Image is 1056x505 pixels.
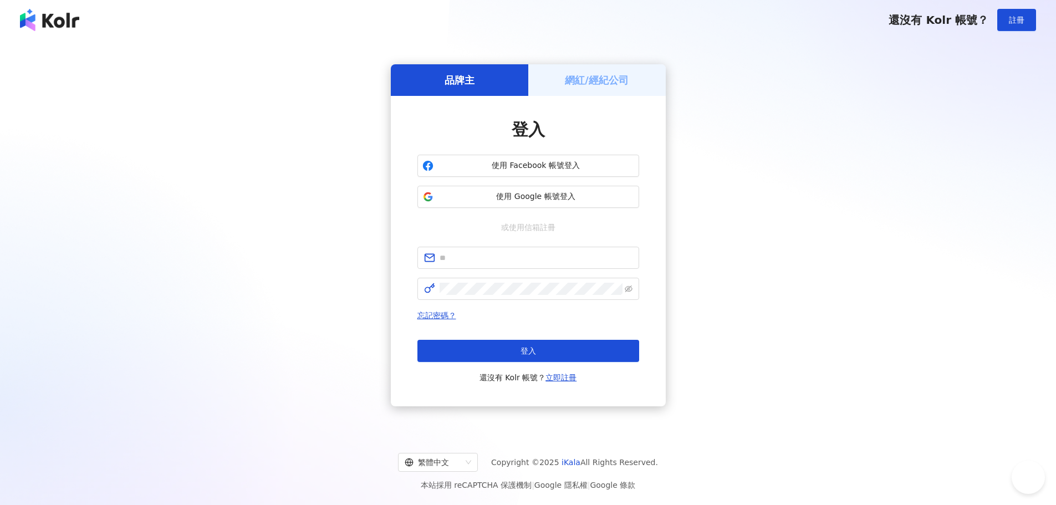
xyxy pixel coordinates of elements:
[625,285,632,293] span: eye-invisible
[20,9,79,31] img: logo
[417,155,639,177] button: 使用 Facebook 帳號登入
[438,160,634,171] span: 使用 Facebook 帳號登入
[491,456,658,469] span: Copyright © 2025 All Rights Reserved.
[1012,461,1045,494] iframe: Help Scout Beacon - Open
[997,9,1036,31] button: 註冊
[512,120,545,139] span: 登入
[590,481,635,489] a: Google 條款
[405,453,461,471] div: 繁體中文
[417,186,639,208] button: 使用 Google 帳號登入
[588,481,590,489] span: |
[565,73,629,87] h5: 網紅/經紀公司
[532,481,534,489] span: |
[493,221,563,233] span: 或使用信箱註冊
[438,191,634,202] span: 使用 Google 帳號登入
[479,371,577,384] span: 還沒有 Kolr 帳號？
[417,311,456,320] a: 忘記密碼？
[417,340,639,362] button: 登入
[421,478,635,492] span: 本站採用 reCAPTCHA 保護機制
[521,346,536,355] span: 登入
[889,13,988,27] span: 還沒有 Kolr 帳號？
[534,481,588,489] a: Google 隱私權
[1009,16,1024,24] span: 註冊
[445,73,475,87] h5: 品牌主
[562,458,580,467] a: iKala
[545,373,577,382] a: 立即註冊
